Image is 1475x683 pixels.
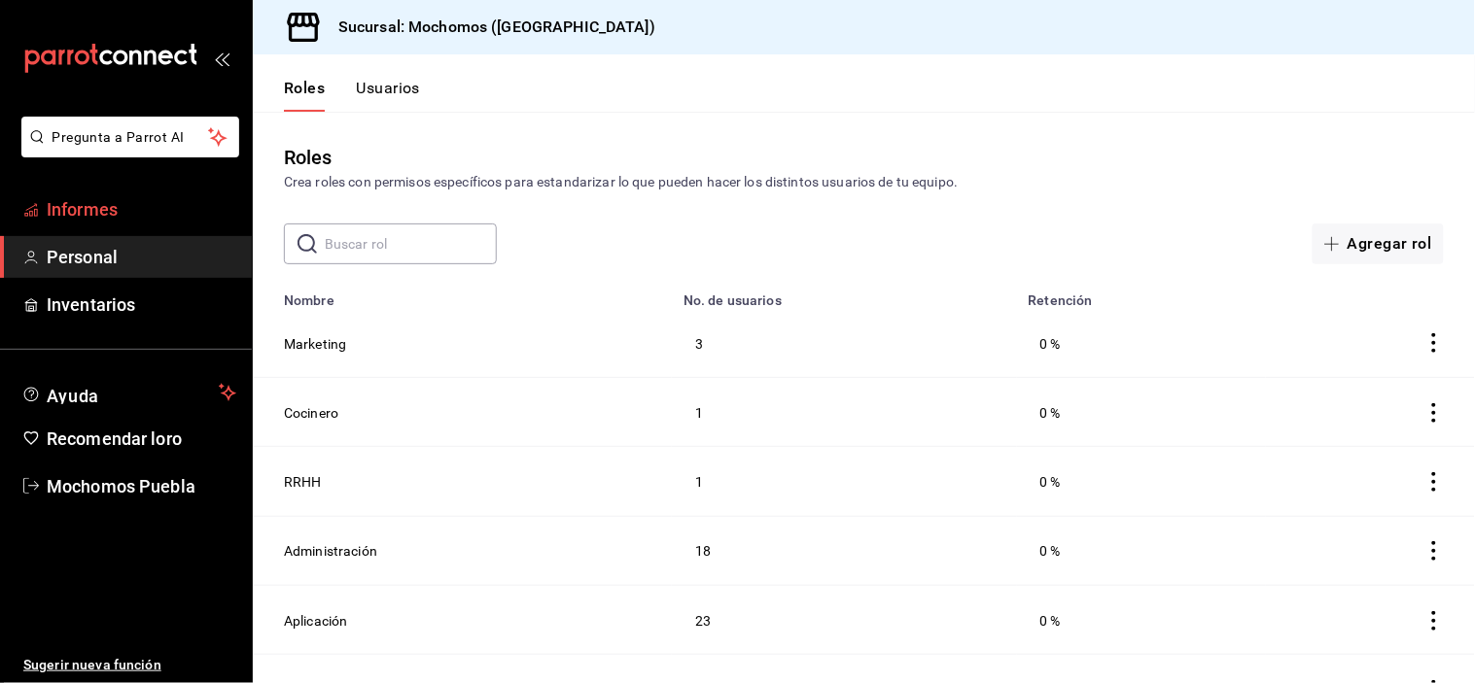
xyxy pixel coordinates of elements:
font: Cocinero [284,405,338,421]
button: Marketing [284,332,346,354]
font: 1 [695,405,703,421]
font: Roles [284,146,333,169]
font: 0 % [1040,405,1061,421]
font: 3 [695,336,703,352]
font: Mochomos Puebla [47,476,195,496]
button: Pregunta a Parrot AI [21,117,239,157]
input: Buscar rol [325,224,497,263]
font: No. de usuarios [684,293,782,309]
button: RRHH [284,471,322,493]
button: comportamiento [1424,333,1444,353]
font: Sucursal: Mochomos ([GEOGRAPHIC_DATA]) [338,17,655,36]
font: 18 [695,544,711,560]
font: Inventarios [47,294,135,315]
font: Informes [47,199,118,220]
font: 23 [695,613,711,629]
button: comportamiento [1424,611,1444,631]
button: comportamiento [1424,541,1444,561]
font: Retención [1029,293,1093,309]
button: comportamiento [1424,472,1444,492]
font: Pregunta a Parrot AI [53,129,185,145]
font: 0 % [1040,474,1061,490]
font: Administración [284,544,377,560]
font: Roles [284,79,325,97]
font: Crea roles con permisos específicos para estandarizar lo que pueden hacer los distintos usuarios ... [284,174,958,189]
font: RRHH [284,474,322,490]
font: Usuarios [356,79,420,97]
button: Administración [284,540,377,562]
button: Aplicación [284,609,348,631]
font: 0 % [1040,336,1061,352]
font: Recomendar loro [47,428,182,449]
font: 0 % [1040,544,1061,560]
font: Ayuda [47,386,99,406]
font: Sugerir nueva función [23,657,161,672]
font: Aplicación [284,613,348,629]
font: Nombre [284,293,334,309]
font: Marketing [284,336,346,352]
a: Pregunta a Parrot AI [14,141,239,161]
button: abrir_cajón_menú [214,51,229,66]
div: pestañas de navegación [284,78,420,112]
button: Agregar rol [1313,223,1444,264]
font: 1 [695,474,703,490]
button: comportamiento [1424,403,1444,423]
button: Cocinero [284,401,338,423]
font: Personal [47,247,118,267]
font: Agregar rol [1348,234,1432,253]
font: 0 % [1040,613,1061,629]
